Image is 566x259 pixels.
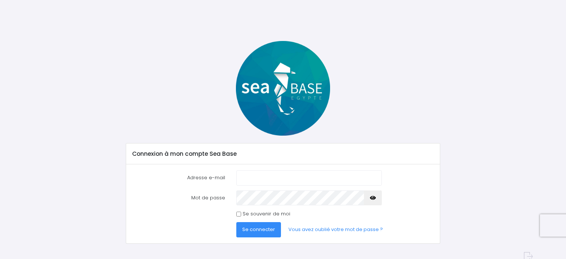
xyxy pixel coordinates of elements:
[127,170,231,185] label: Adresse e-mail
[242,226,275,233] span: Se connecter
[127,190,231,205] label: Mot de passe
[126,143,440,164] div: Connexion à mon compte Sea Base
[282,222,389,237] a: Vous avez oublié votre mot de passe ?
[243,210,290,218] label: Se souvenir de moi
[236,222,281,237] button: Se connecter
